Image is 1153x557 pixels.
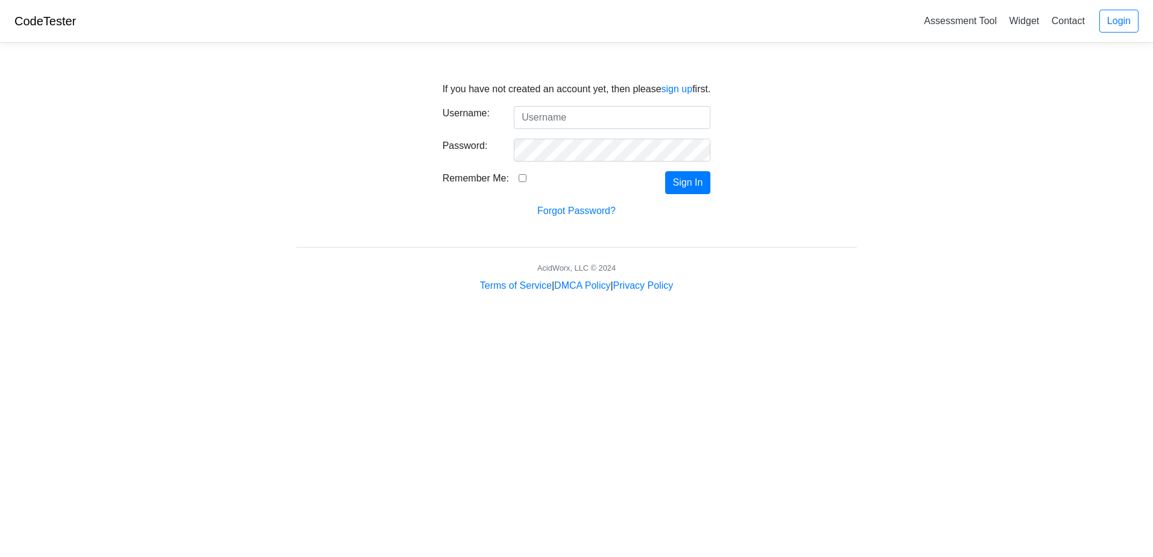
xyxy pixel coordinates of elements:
a: CodeTester [14,14,76,28]
label: Password: [434,139,505,157]
input: Username [514,106,710,129]
label: Remember Me: [443,171,509,186]
p: If you have not created an account yet, then please first. [443,82,711,96]
a: Assessment Tool [919,11,1002,31]
a: Contact [1047,11,1090,31]
a: Terms of Service [480,280,552,291]
a: DMCA Policy [554,280,610,291]
a: Forgot Password? [537,206,616,216]
a: Widget [1004,11,1044,31]
a: sign up [662,84,693,94]
div: AcidWorx, LLC © 2024 [537,262,616,274]
a: Login [1099,10,1139,33]
div: | | [480,278,673,293]
button: Sign In [665,171,711,194]
a: Privacy Policy [613,280,674,291]
label: Username: [434,106,505,124]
